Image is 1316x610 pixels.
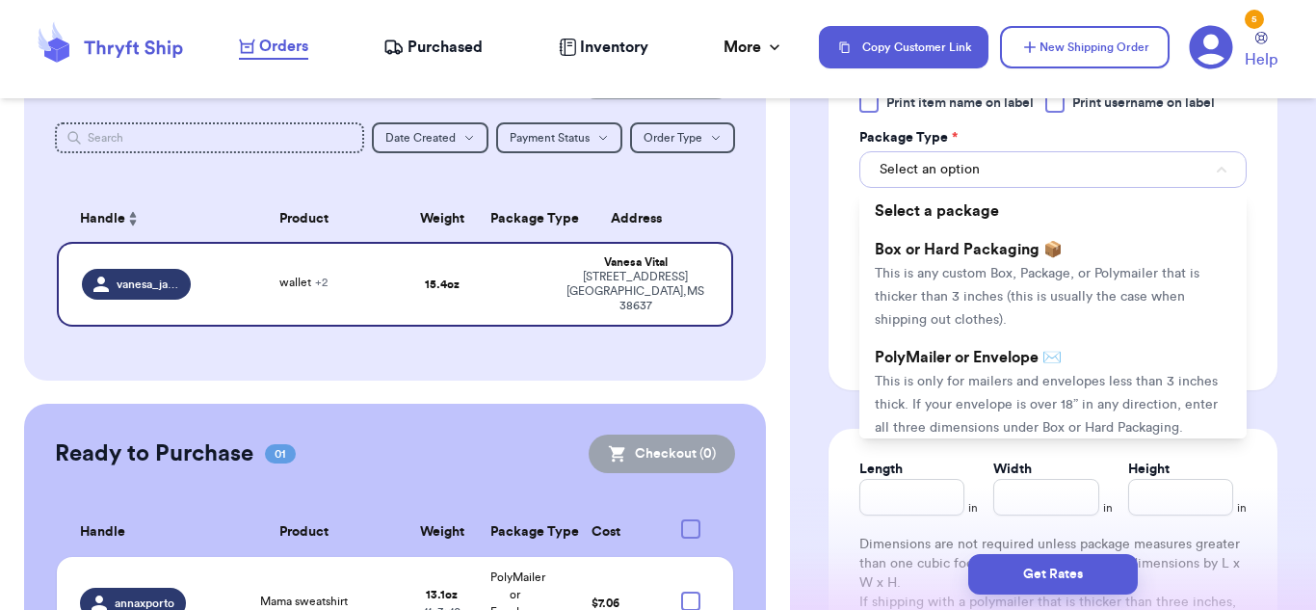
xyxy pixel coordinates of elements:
[385,132,456,144] span: Date Created
[1189,25,1233,69] a: 5
[644,132,702,144] span: Order Type
[563,270,708,313] div: [STREET_ADDRESS] [GEOGRAPHIC_DATA] , MS 38637
[202,508,406,557] th: Product
[406,508,479,557] th: Weight
[993,460,1032,479] label: Width
[80,209,125,229] span: Handle
[1128,460,1170,479] label: Height
[239,35,308,60] a: Orders
[875,203,999,219] span: Select a package
[880,160,980,179] span: Select an option
[55,122,364,153] input: Search
[875,267,1199,327] span: This is any custom Box, Package, or Polymailer that is thicker than 3 inches (this is usually the...
[1000,26,1170,68] button: New Shipping Order
[724,36,784,59] div: More
[496,122,622,153] button: Payment Status
[859,128,958,147] label: Package Type
[1245,32,1277,71] a: Help
[551,508,660,557] th: Cost
[479,508,552,557] th: Package Type
[1072,93,1215,113] span: Print username on label
[117,277,179,292] span: vanesa_jasmin
[55,438,253,469] h2: Ready to Purchase
[259,35,308,58] span: Orders
[1245,10,1264,29] div: 5
[80,522,125,543] span: Handle
[479,196,552,242] th: Package Type
[315,277,328,288] span: + 2
[968,554,1138,595] button: Get Rates
[426,589,458,600] strong: 13.1 oz
[551,196,733,242] th: Address
[279,277,328,288] span: wallet
[260,596,348,607] span: Mama sweatshirt
[630,122,735,153] button: Order Type
[1237,500,1247,516] span: in
[875,350,1062,365] span: PolyMailer or Envelope ✉️
[580,36,648,59] span: Inventory
[408,36,483,59] span: Purchased
[1103,500,1113,516] span: in
[125,207,141,230] button: Sort ascending
[559,36,648,59] a: Inventory
[425,278,460,290] strong: 15.4 oz
[372,122,488,153] button: Date Created
[875,375,1218,435] span: This is only for mailers and envelopes less than 3 inches thick. If your envelope is over 18” in ...
[202,196,406,242] th: Product
[859,460,903,479] label: Length
[968,500,978,516] span: in
[563,255,708,270] div: Vanesa Vital
[1245,48,1277,71] span: Help
[875,242,1063,257] span: Box or Hard Packaging 📦
[383,36,483,59] a: Purchased
[589,435,735,473] button: Checkout (0)
[819,26,988,68] button: Copy Customer Link
[406,196,479,242] th: Weight
[859,151,1247,188] button: Select an option
[886,93,1034,113] span: Print item name on label
[592,597,619,609] span: $ 7.06
[510,132,590,144] span: Payment Status
[265,444,296,464] span: 01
